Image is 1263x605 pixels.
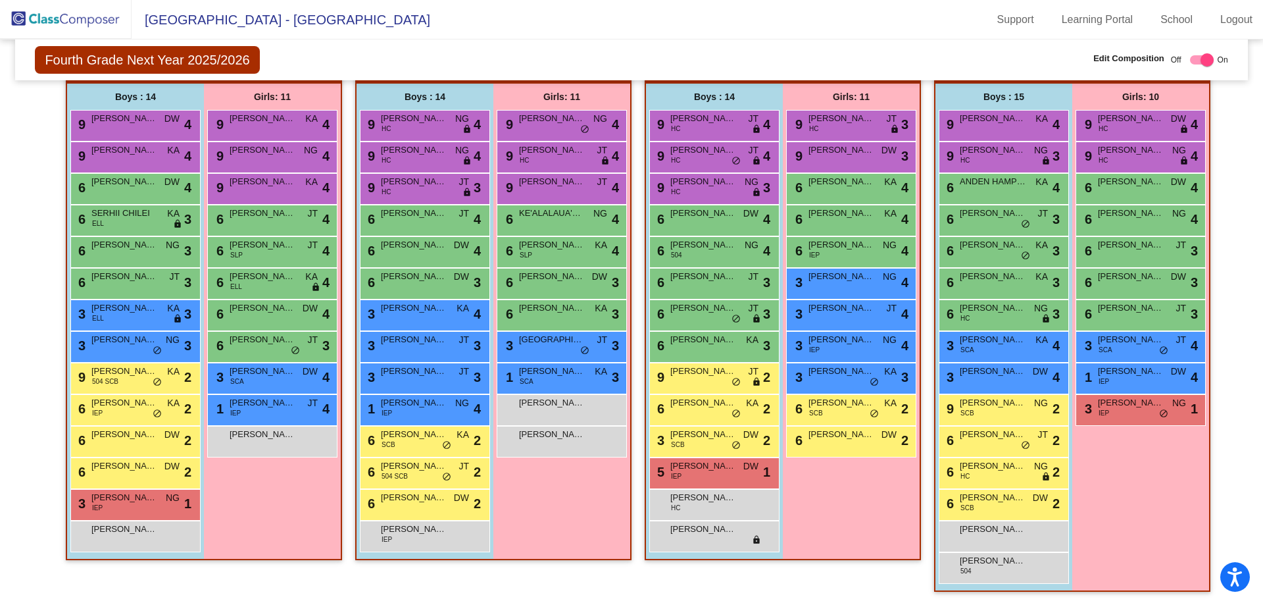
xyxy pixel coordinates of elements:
[1179,124,1189,135] span: lock
[462,188,472,198] span: lock
[1191,273,1198,292] span: 3
[381,238,447,251] span: [PERSON_NAME]
[752,156,761,167] span: lock
[943,149,954,163] span: 9
[1034,302,1048,315] span: NG
[883,333,897,347] span: NG
[322,178,330,197] span: 4
[322,115,330,134] span: 4
[304,144,318,157] span: NG
[519,238,585,251] span: [PERSON_NAME]
[462,156,472,167] span: lock
[381,144,447,157] span: [PERSON_NAME]
[670,144,736,157] span: [PERSON_NAME]
[1081,149,1092,163] span: 9
[519,302,585,315] span: [PERSON_NAME]
[91,333,157,346] span: [PERSON_NAME]
[1172,207,1186,221] span: NG
[1052,178,1060,197] span: 4
[1081,212,1092,226] span: 6
[1172,144,1186,157] span: NG
[646,84,783,110] div: Boys : 14
[364,149,375,163] span: 9
[357,84,493,110] div: Boys : 14
[164,175,180,189] span: DW
[1098,175,1164,188] span: [PERSON_NAME]
[612,146,619,166] span: 4
[184,115,191,134] span: 4
[184,241,191,261] span: 3
[474,178,481,197] span: 3
[580,124,589,135] span: do_not_disturb_alt
[960,207,1026,220] span: [PERSON_NAME]
[382,155,391,165] span: HC
[1179,156,1189,167] span: lock
[1098,302,1164,315] span: [PERSON_NAME]
[1052,304,1060,324] span: 3
[92,219,104,228] span: ELL
[1171,175,1186,189] span: DW
[1021,219,1030,230] span: do_not_disturb_alt
[454,270,469,284] span: DW
[743,207,758,221] span: DW
[808,175,874,188] span: [PERSON_NAME]
[75,180,86,195] span: 6
[960,270,1026,283] span: [PERSON_NAME]
[763,146,770,166] span: 4
[1081,244,1092,258] span: 6
[783,84,920,110] div: Girls: 11
[763,178,770,197] span: 3
[457,302,469,315] span: KA
[1191,209,1198,229] span: 4
[1191,241,1198,261] span: 3
[901,209,908,229] span: 4
[173,314,182,325] span: lock
[458,207,469,221] span: JT
[364,307,375,321] span: 3
[763,209,770,229] span: 4
[474,304,481,324] span: 4
[792,307,803,321] span: 3
[382,187,391,197] span: HC
[1041,314,1051,325] span: lock
[167,207,180,221] span: KA
[364,117,375,132] span: 9
[745,238,758,252] span: NG
[763,273,770,292] span: 3
[75,244,86,258] span: 6
[809,124,818,134] span: HC
[230,282,242,292] span: ELL
[1081,117,1092,132] span: 9
[883,270,897,284] span: NG
[654,275,664,290] span: 6
[671,250,682,260] span: 504
[1035,238,1048,252] span: KA
[1051,9,1144,30] a: Learning Portal
[1191,146,1198,166] span: 4
[881,144,897,157] span: DW
[503,117,513,132] span: 9
[169,270,180,284] span: JT
[1034,144,1048,157] span: NG
[792,117,803,132] span: 9
[474,336,481,355] span: 3
[364,275,375,290] span: 6
[382,124,391,134] span: HC
[671,124,680,134] span: HC
[474,273,481,292] span: 3
[75,275,86,290] span: 6
[230,302,295,315] span: [PERSON_NAME]
[1191,304,1198,324] span: 3
[943,244,954,258] span: 6
[1041,156,1051,167] span: lock
[960,112,1026,125] span: [PERSON_NAME]
[311,282,320,293] span: lock
[213,149,224,163] span: 9
[943,117,954,132] span: 9
[671,155,680,165] span: HC
[474,241,481,261] span: 4
[752,188,761,198] span: lock
[1081,307,1092,321] span: 6
[230,250,243,260] span: SLP
[91,238,157,251] span: [PERSON_NAME]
